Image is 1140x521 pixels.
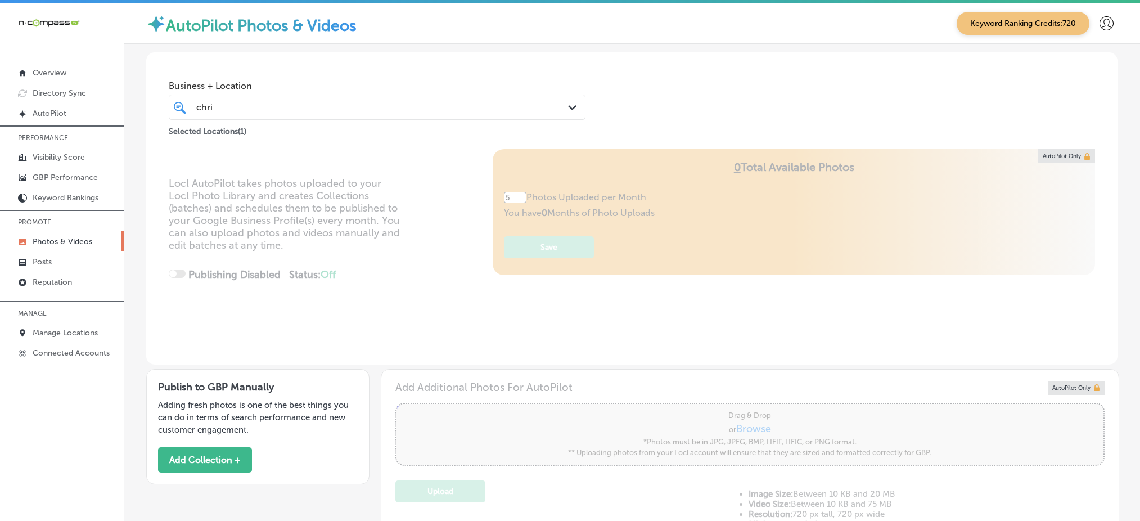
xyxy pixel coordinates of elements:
[33,68,66,78] p: Overview
[957,12,1089,35] span: Keyword Ranking Credits: 720
[33,277,72,287] p: Reputation
[33,348,110,358] p: Connected Accounts
[18,17,80,28] img: 660ab0bf-5cc7-4cb8-ba1c-48b5ae0f18e60NCTV_CLogo_TV_Black_-500x88.png
[33,257,52,267] p: Posts
[158,399,358,436] p: Adding fresh photos is one of the best things you can do in terms of search performance and new c...
[33,152,85,162] p: Visibility Score
[33,328,98,338] p: Manage Locations
[158,447,252,473] button: Add Collection +
[146,14,166,34] img: autopilot-icon
[33,193,98,203] p: Keyword Rankings
[158,381,358,393] h3: Publish to GBP Manually
[169,80,585,91] span: Business + Location
[33,173,98,182] p: GBP Performance
[166,16,357,35] label: AutoPilot Photos & Videos
[33,88,86,98] p: Directory Sync
[169,122,246,136] p: Selected Locations ( 1 )
[33,237,92,246] p: Photos & Videos
[33,109,66,118] p: AutoPilot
